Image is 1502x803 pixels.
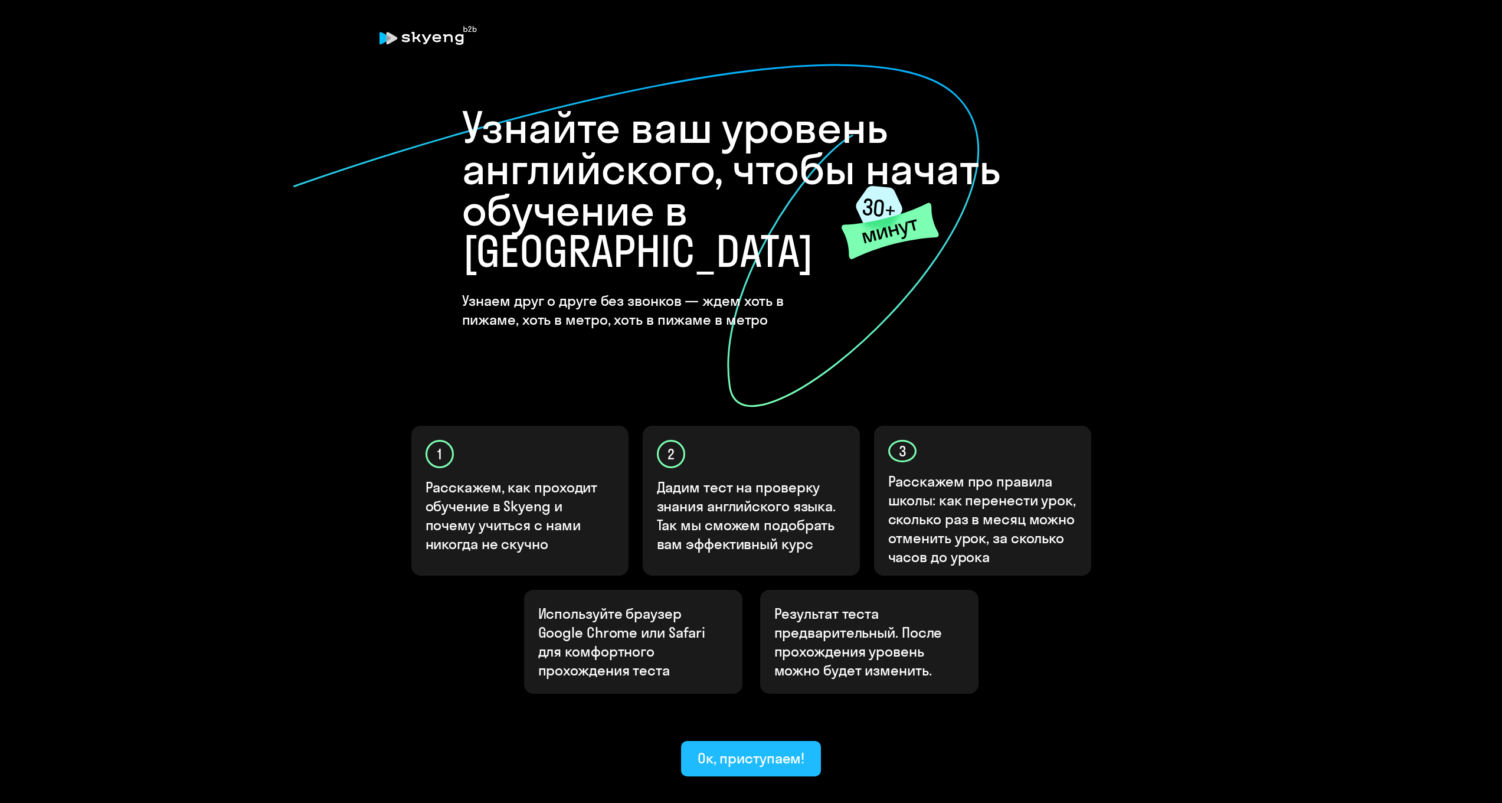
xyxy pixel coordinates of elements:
[657,478,847,553] p: Дадим тест на проверку знания английского языка. Так мы сможем подобрать вам эффективный курс
[462,107,1040,272] h1: Узнайте ваш уровень английского, чтобы начать обучение в [GEOGRAPHIC_DATA]
[774,604,964,680] p: Результат теста предварительный. После прохождения уровень можно будет изменить.
[681,741,822,776] button: Ок, приступаем!
[657,440,685,468] div: 2
[462,291,843,329] h4: Узнаем друг о друге без звонков — ждем хоть в пижаме, хоть в метро, хоть в пижаме в метро
[426,440,454,468] div: 1
[698,749,805,768] div: Ок, приступаем!
[888,472,1078,566] p: Расскажем про правила школы: как перенести урок, сколько раз в месяц можно отменить урок, за скол...
[538,604,728,680] p: Используйте браузер Google Chrome или Safari для комфортного прохождения теста
[888,440,917,462] div: 3
[426,478,616,553] p: Расскажем, как проходит обучение в Skyeng и почему учиться с нами никогда не скучно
